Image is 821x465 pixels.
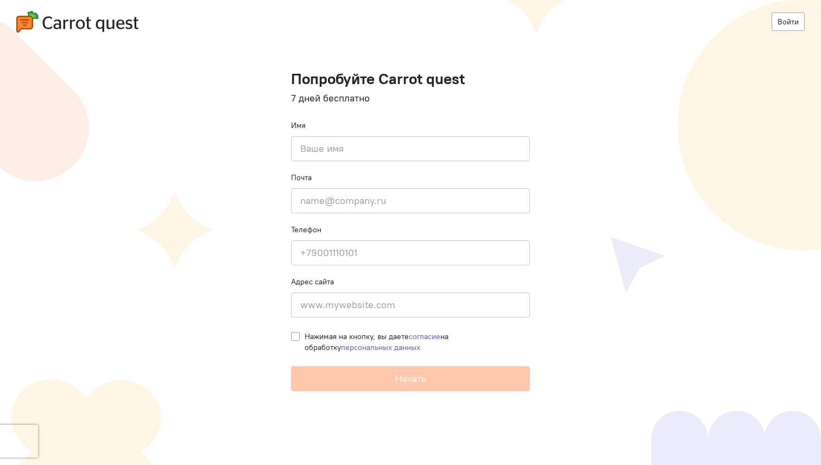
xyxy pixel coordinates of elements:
a: персональных данных [341,342,420,352]
img: carrot-quest-logo.svg [16,11,138,33]
label: Почта [291,172,312,183]
input: Ваше имя [291,136,530,161]
button: Начать [291,366,530,391]
span: Нажимая на кнопку, вы даете на обработку [305,332,449,352]
a: Войти [772,12,805,31]
a: согласие [409,332,440,341]
label: Имя [291,120,306,131]
label: Телефон [291,224,321,235]
h4: 7 дней бесплатно [291,93,530,104]
label: Адрес сайта [291,276,334,287]
h1: Попробуйте Carrot quest [291,71,530,87]
span: Начать [395,372,426,385]
input: name@company.ru [291,188,530,213]
input: www.mywebsite.com [291,292,530,317]
input: +79001110101 [291,240,530,265]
